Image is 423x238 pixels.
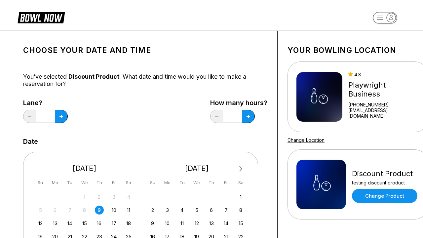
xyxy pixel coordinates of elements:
[177,219,186,228] div: Choose Tuesday, November 11th, 2025
[348,72,419,77] div: 4.8
[109,192,118,201] div: Not available Friday, October 3rd, 2025
[222,206,231,215] div: Choose Friday, November 7th, 2025
[109,206,118,215] div: Choose Friday, October 10th, 2025
[109,178,118,187] div: Fr
[236,219,245,228] div: Choose Saturday, November 15th, 2025
[236,206,245,215] div: Choose Saturday, November 8th, 2025
[23,99,68,106] label: Lane?
[192,206,201,215] div: Choose Wednesday, November 5th, 2025
[65,178,74,187] div: Tu
[36,219,45,228] div: Choose Sunday, October 12th, 2025
[95,178,104,187] div: Th
[210,99,267,106] label: How many hours?
[177,178,186,187] div: Tu
[236,164,246,174] button: Next Month
[348,81,419,99] div: Playwright Business
[348,107,419,119] a: [EMAIL_ADDRESS][DOMAIN_NAME]
[80,206,89,215] div: Not available Wednesday, October 8th, 2025
[352,169,417,178] div: Discount Product
[51,178,59,187] div: Mo
[124,178,133,187] div: Sa
[65,206,74,215] div: Not available Tuesday, October 7th, 2025
[177,206,186,215] div: Choose Tuesday, November 4th, 2025
[51,206,59,215] div: Not available Monday, October 6th, 2025
[148,178,157,187] div: Su
[68,73,119,80] span: Discount Product
[236,178,245,187] div: Sa
[288,137,325,143] a: Change Location
[222,219,231,228] div: Choose Friday, November 14th, 2025
[36,178,45,187] div: Su
[124,192,133,201] div: Not available Saturday, October 4th, 2025
[23,73,267,88] div: You’ve selected ! What date and time would you like to make a reservation for?
[222,178,231,187] div: Fr
[23,46,267,55] h1: Choose your Date and time
[352,189,417,203] a: Change Product
[95,206,104,215] div: Choose Thursday, October 9th, 2025
[192,178,201,187] div: We
[80,219,89,228] div: Choose Wednesday, October 15th, 2025
[148,206,157,215] div: Choose Sunday, November 2nd, 2025
[36,206,45,215] div: Not available Sunday, October 5th, 2025
[163,178,172,187] div: Mo
[352,180,417,185] div: testing discount product
[192,219,201,228] div: Choose Wednesday, November 12th, 2025
[23,138,38,145] label: Date
[124,219,133,228] div: Choose Saturday, October 18th, 2025
[33,164,136,173] div: [DATE]
[163,206,172,215] div: Choose Monday, November 3rd, 2025
[207,219,216,228] div: Choose Thursday, November 13th, 2025
[148,219,157,228] div: Choose Sunday, November 9th, 2025
[163,219,172,228] div: Choose Monday, November 10th, 2025
[207,178,216,187] div: Th
[236,192,245,201] div: Choose Saturday, November 1st, 2025
[95,219,104,228] div: Choose Thursday, October 16th, 2025
[80,178,89,187] div: We
[124,206,133,215] div: Choose Saturday, October 11th, 2025
[80,192,89,201] div: Not available Wednesday, October 1st, 2025
[296,72,342,122] img: Playwright Business
[146,164,248,173] div: [DATE]
[65,219,74,228] div: Choose Tuesday, October 14th, 2025
[51,219,59,228] div: Choose Monday, October 13th, 2025
[207,206,216,215] div: Choose Thursday, November 6th, 2025
[348,102,419,107] div: [PHONE_NUMBER]
[95,192,104,201] div: Not available Thursday, October 2nd, 2025
[296,160,346,209] img: Discount Product
[109,219,118,228] div: Choose Friday, October 17th, 2025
